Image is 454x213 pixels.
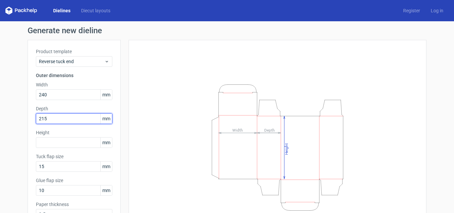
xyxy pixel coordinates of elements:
span: mm [100,114,112,124]
label: Paper thickness [36,201,112,208]
label: Height [36,129,112,136]
label: Product template [36,48,112,55]
label: Depth [36,105,112,112]
span: mm [100,90,112,100]
tspan: Height [284,143,289,155]
h3: Outer dimensions [36,72,112,79]
a: Register [398,7,425,14]
label: Glue flap size [36,177,112,184]
span: mm [100,161,112,171]
tspan: Width [232,128,243,132]
span: mm [100,138,112,148]
span: Reverse tuck end [39,58,104,65]
a: Dielines [48,7,76,14]
label: Width [36,81,112,88]
a: Log in [425,7,449,14]
a: Diecut layouts [76,7,116,14]
tspan: Depth [264,128,275,132]
span: mm [100,185,112,195]
h1: Generate new dieline [28,27,426,35]
label: Tuck flap size [36,153,112,160]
